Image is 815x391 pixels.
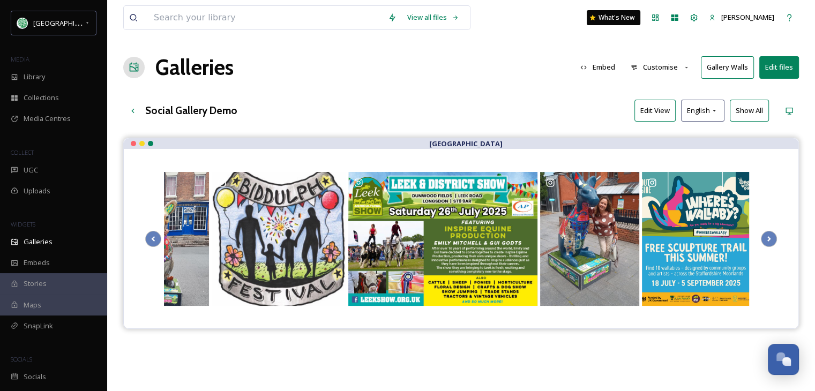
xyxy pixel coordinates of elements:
span: Media Centres [24,114,71,124]
span: Socials [24,372,46,382]
button: Edit View [634,100,676,122]
button: Gallery Walls [701,56,754,78]
h3: Social Gallery Demo [145,103,237,118]
input: Search your library [148,6,383,29]
button: Customise [625,57,696,78]
a: View all files [402,7,465,28]
span: Stories [24,279,47,289]
span: [PERSON_NAME] [721,12,774,22]
img: Facebook%20Icon.png [17,18,28,28]
span: Library [24,72,45,82]
span: Maps [24,300,41,310]
button: Open Chat [768,344,799,375]
span: Collections [24,93,59,103]
span: English [687,106,710,116]
span: WIDGETS [11,220,35,228]
span: Embeds [24,258,50,268]
button: Show All [730,100,769,122]
button: Embed [575,57,620,78]
a: Galleries [155,51,234,84]
span: UGC [24,165,38,175]
button: Edit files [759,56,799,78]
span: SOCIALS [11,355,32,363]
a: What's New [587,10,640,25]
span: Uploads [24,186,50,196]
strong: [GEOGRAPHIC_DATA] [429,139,503,148]
span: MEDIA [11,55,29,63]
a: [PERSON_NAME] [704,7,780,28]
span: [GEOGRAPHIC_DATA] [33,18,101,28]
span: COLLECT [11,148,34,156]
span: Galleries [24,237,53,247]
span: SnapLink [24,321,53,331]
